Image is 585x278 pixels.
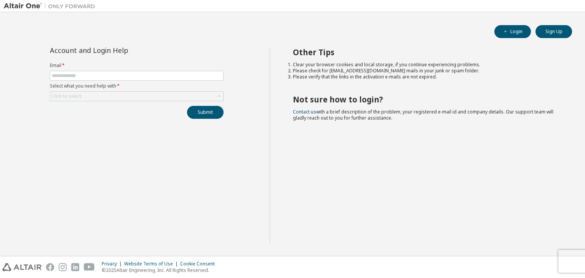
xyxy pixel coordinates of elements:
img: facebook.svg [46,263,54,271]
div: Click to select [52,93,82,99]
img: Altair One [4,2,99,10]
img: linkedin.svg [71,263,79,271]
div: Privacy [102,261,124,267]
label: Email [50,62,224,69]
button: Sign Up [535,25,572,38]
img: instagram.svg [59,263,67,271]
h2: Not sure how to login? [293,94,559,104]
button: Submit [187,106,224,119]
div: Cookie Consent [180,261,219,267]
li: Clear your browser cookies and local storage, if you continue experiencing problems. [293,62,559,68]
img: youtube.svg [84,263,95,271]
h2: Other Tips [293,47,559,57]
img: altair_logo.svg [2,263,42,271]
a: Contact us [293,109,316,115]
button: Login [494,25,531,38]
div: Account and Login Help [50,47,189,53]
label: Select what you need help with [50,83,224,89]
div: Website Terms of Use [124,261,180,267]
li: Please check for [EMAIL_ADDRESS][DOMAIN_NAME] mails in your junk or spam folder. [293,68,559,74]
span: with a brief description of the problem, your registered e-mail id and company details. Our suppo... [293,109,553,121]
p: © 2025 Altair Engineering, Inc. All Rights Reserved. [102,267,219,273]
div: Click to select [50,92,223,101]
li: Please verify that the links in the activation e-mails are not expired. [293,74,559,80]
